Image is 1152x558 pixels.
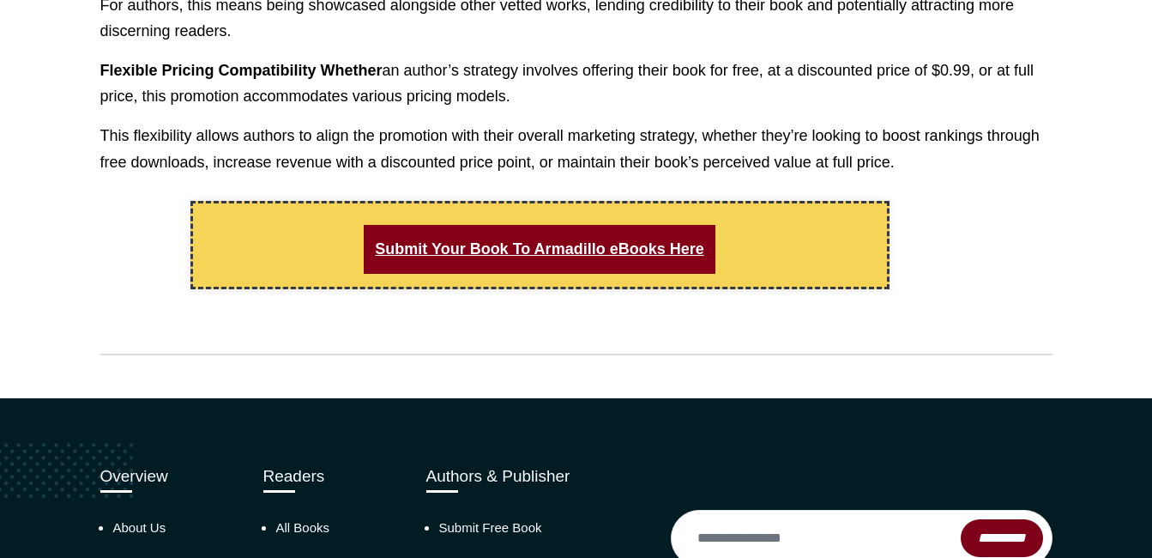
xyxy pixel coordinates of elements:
[100,62,383,79] strong: Flexible Pricing Compatibility Whether
[426,467,645,487] h3: Authors & Publisher
[263,467,401,487] h3: Readers
[100,58,1052,110] p: an author’s strategy involves offering their book for free, at a discounted price of $0.99, or at...
[100,123,1052,175] p: This flexibility allows authors to align the promotion with their overall marketing strategy, whe...
[364,225,715,274] a: Submit Your Book To Armadillo eBooks Here
[439,520,542,535] a: Submit Free Book
[100,467,238,487] h3: Overview
[276,520,330,535] a: All Books
[113,520,166,535] a: About Us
